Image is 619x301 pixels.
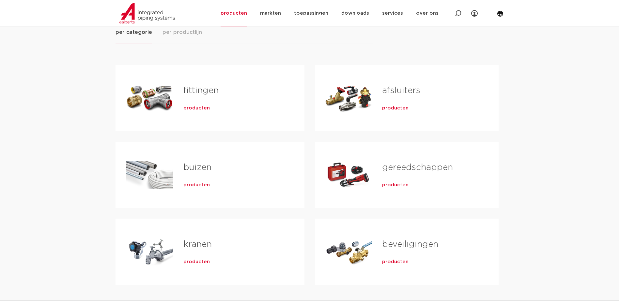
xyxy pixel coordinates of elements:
[183,163,211,172] a: buizen
[382,182,409,188] a: producten
[116,28,152,36] span: per categorie
[183,86,219,95] a: fittingen
[382,105,409,111] a: producten
[382,240,438,249] a: beveiligingen
[116,28,504,295] div: Tabs. Open items met enter of spatie, sluit af met escape en navigeer met de pijltoetsen.
[183,105,210,111] a: producten
[183,182,210,188] a: producten
[382,163,453,172] a: gereedschappen
[382,86,420,95] a: afsluiters
[382,259,409,265] a: producten
[183,240,212,249] a: kranen
[183,259,210,265] a: producten
[162,28,202,36] span: per productlijn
